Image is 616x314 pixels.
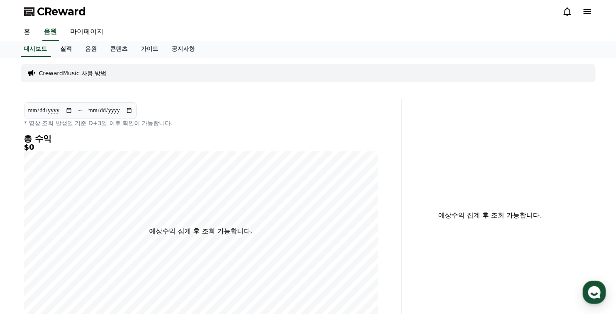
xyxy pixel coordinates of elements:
[78,106,83,116] p: ~
[165,41,202,57] a: 공지사항
[104,41,135,57] a: 콘텐츠
[135,41,165,57] a: 가이드
[54,41,79,57] a: 실적
[39,69,107,77] a: CrewardMusic 사용 방법
[55,245,107,266] a: 대화
[24,134,378,143] h4: 총 수익
[128,257,138,264] span: 설정
[64,23,110,41] a: 마이페이지
[24,119,378,127] p: * 영상 조회 발생일 기준 D+3일 이후 확인이 가능합니다.
[26,257,31,264] span: 홈
[149,226,253,236] p: 예상수익 집계 후 조회 가능합니다.
[2,245,55,266] a: 홈
[17,23,37,41] a: 홈
[24,5,86,18] a: CReward
[24,143,378,151] h5: $0
[76,258,86,265] span: 대화
[107,245,160,266] a: 설정
[79,41,104,57] a: 음원
[408,210,572,220] p: 예상수익 집계 후 조회 가능합니다.
[21,41,51,57] a: 대시보드
[37,5,86,18] span: CReward
[42,23,59,41] a: 음원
